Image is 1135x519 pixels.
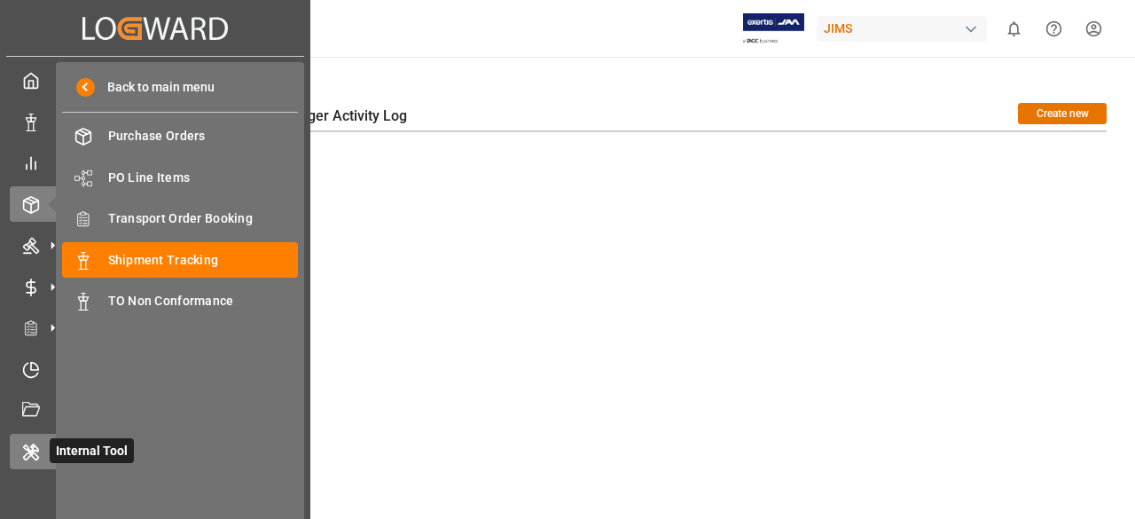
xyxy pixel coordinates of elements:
[10,393,301,428] a: Document Management
[62,242,298,277] a: Shipment Tracking
[10,351,301,386] a: Timeslot Management V2
[1034,9,1074,49] button: Help Center
[50,438,134,463] span: Internal Tool
[10,104,301,138] a: Data Management
[994,9,1034,49] button: show 0 new notifications
[62,119,298,153] a: Purchase Orders
[108,209,299,228] span: Transport Order Booking
[10,63,301,98] a: My Cockpit
[817,16,987,42] div: JIMS
[62,160,298,194] a: PO Line Items
[87,132,1107,154] h3: Fetching Details...
[817,12,994,45] button: JIMS
[108,169,299,187] span: PO Line Items
[270,103,419,132] div: Trigger Activity Log
[62,201,298,236] a: Transport Order Booking
[10,434,301,468] a: Internal ToolInternal Tool
[10,145,301,180] a: My Reports
[743,13,804,44] img: Exertis%20JAM%20-%20Email%20Logo.jpg_1722504956.jpg
[108,127,299,145] span: Purchase Orders
[87,69,1107,99] h1: Automation
[62,284,298,318] a: TO Non Conformance
[108,251,299,270] span: Shipment Tracking
[95,78,215,97] span: Back to main menu
[108,292,299,311] span: TO Non Conformance
[1018,103,1107,124] button: Create new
